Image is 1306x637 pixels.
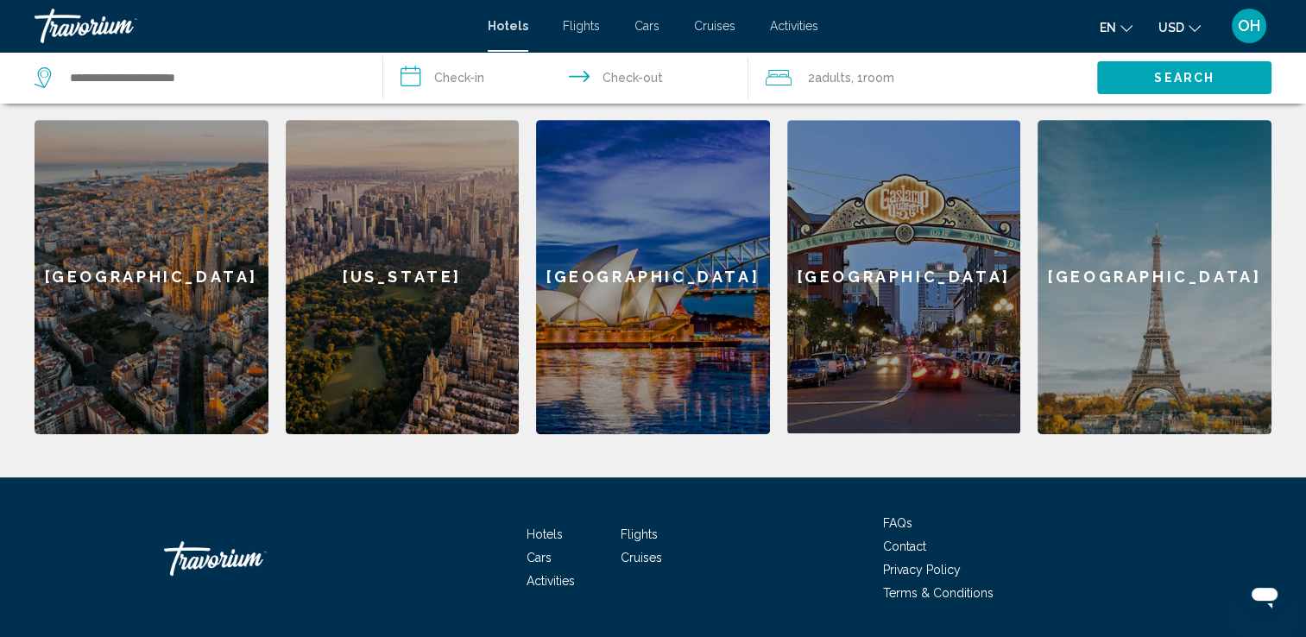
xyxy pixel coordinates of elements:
button: User Menu [1227,8,1271,44]
div: [GEOGRAPHIC_DATA] [787,120,1021,433]
button: Travelers: 2 adults, 0 children [748,52,1097,104]
a: Cruises [621,551,662,564]
a: Hotels [488,19,528,33]
iframe: Button to launch messaging window [1237,568,1292,623]
a: Terms & Conditions [883,586,994,600]
span: USD [1158,21,1184,35]
span: Search [1154,72,1215,85]
span: Adults [814,71,850,85]
a: Cars [527,551,552,564]
a: Travorium [35,9,470,43]
a: Hotels [527,527,563,541]
span: , 1 [850,66,893,90]
a: Contact [883,539,926,553]
button: Change currency [1158,15,1201,40]
a: [GEOGRAPHIC_DATA] [536,120,770,434]
button: Check in and out dates [383,52,749,104]
a: Cars [634,19,659,33]
span: 2 [807,66,850,90]
a: Cruises [694,19,735,33]
a: Travorium [164,533,337,584]
span: OH [1238,17,1260,35]
a: Flights [621,527,658,541]
button: Change language [1100,15,1132,40]
button: Search [1097,61,1271,93]
a: Activities [527,574,575,588]
a: [US_STATE] [286,120,520,434]
a: FAQs [883,516,912,530]
span: en [1100,21,1116,35]
a: Flights [563,19,600,33]
a: Activities [770,19,818,33]
a: [GEOGRAPHIC_DATA] [35,120,268,434]
a: [GEOGRAPHIC_DATA] [1038,120,1271,434]
span: Room [862,71,893,85]
a: Privacy Policy [883,563,961,577]
a: [GEOGRAPHIC_DATA] [787,120,1021,434]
